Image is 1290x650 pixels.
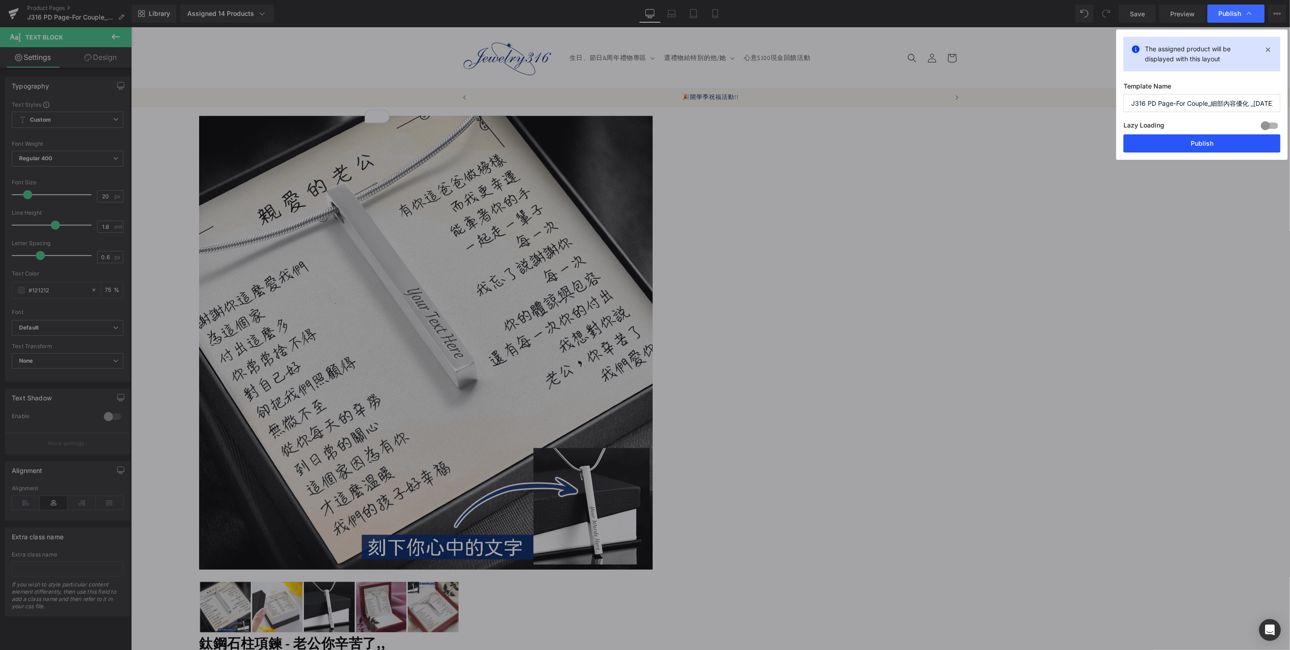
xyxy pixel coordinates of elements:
div: 公告 [343,62,816,79]
button: 前一則公告 [323,62,343,79]
img: 鈦鋼石柱項鍊 - 老公你辛苦了,, [121,555,172,606]
div: 1 / 2 [343,62,816,79]
p: The assigned product will be displayed with this layout [1145,44,1259,64]
button: 下一則公告 [816,62,836,79]
button: Publish [1124,134,1280,153]
summary: 生日、節日&周年禮物專區 [433,21,528,40]
img: 鈦鋼石柱項鍊 - 老公你辛苦了,, [225,555,276,606]
div: Open Intercom Messenger [1259,619,1281,641]
img: 316飾品。Jewelry316 [330,13,421,49]
img: 鈦鋼石柱項鍊 - 老公你辛苦了,, [277,555,327,606]
span: 生日、節日&周年禮物專區 [439,26,515,34]
summary: 搜尋 [771,21,791,41]
span: 心意$100現金回饋活動 [613,26,679,34]
label: Lazy Loading [1124,119,1164,134]
span: 🎉開學季祝福活動!! [551,66,608,74]
summary: 選禮物給特別的他/她 [528,21,607,40]
img: 鈦鋼石柱項鍊 - 老公你辛苦了,, [69,555,120,606]
img: 鈦鋼石柱項鍊 - 老公你辛苦了,, [68,89,522,542]
slideshow-component: 公告列 [330,62,829,79]
label: Template Name [1124,82,1280,94]
img: 鈦鋼石柱項鍊 - 老公你辛苦了,, [173,555,224,606]
a: 316飾品。Jewelry316 [327,9,424,52]
a: 鈦鋼石柱項鍊 - 老公你辛苦了,, [68,606,254,626]
a: 心意$100現金回饋活動 [607,21,684,40]
span: Publish [1218,10,1241,18]
span: 選禮物給特別的他/她 [533,26,595,34]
